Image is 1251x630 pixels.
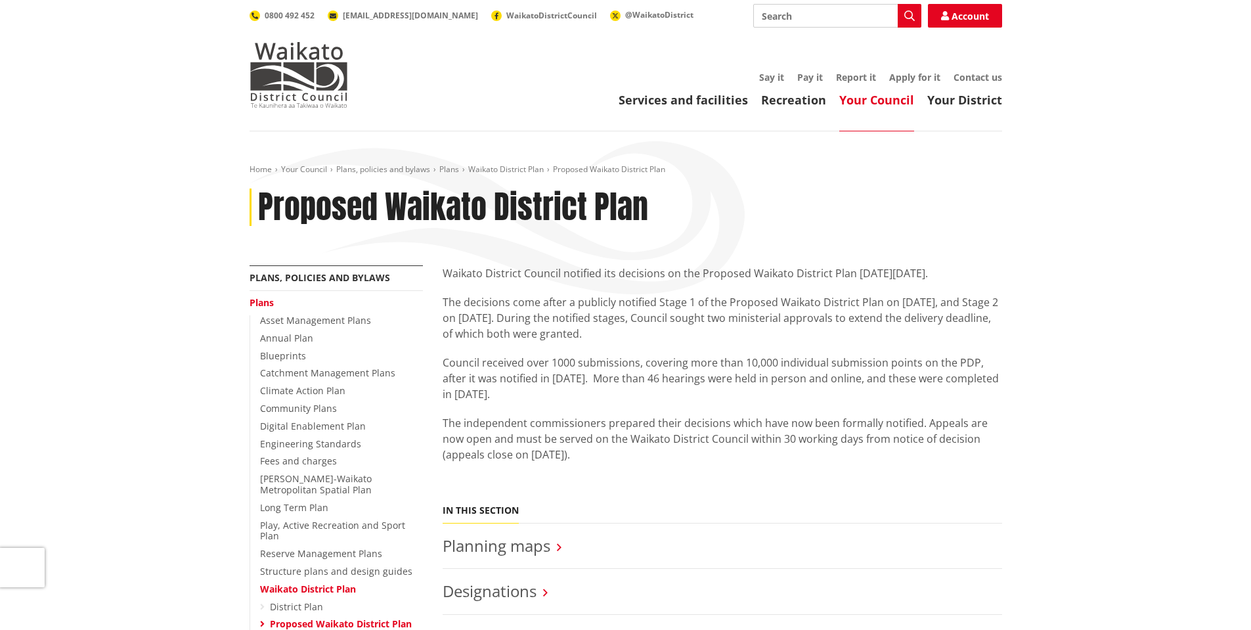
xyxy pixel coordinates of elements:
[759,71,784,83] a: Say it
[797,71,823,83] a: Pay it
[260,349,306,362] a: Blueprints
[260,501,328,514] a: Long Term Plan
[343,10,478,21] span: [EMAIL_ADDRESS][DOMAIN_NAME]
[250,164,272,175] a: Home
[753,4,921,28] input: Search input
[761,92,826,108] a: Recreation
[443,535,550,556] a: Planning maps
[336,164,430,175] a: Plans, policies and bylaws
[250,42,348,108] img: Waikato District Council - Te Kaunihera aa Takiwaa o Waikato
[443,415,1002,462] p: The independent commissioners prepared their decisions which have now been formally notified. App...
[443,294,1002,342] p: The decisions come after a publicly notified Stage 1 of the Proposed Waikato District Plan on [DA...
[443,265,1002,281] p: Waikato District Council notified its decisions on the Proposed Waikato District Plan [DATE][DATE].
[250,164,1002,175] nav: breadcrumb
[281,164,327,175] a: Your Council
[443,355,1002,402] p: Council received over 1000 submissions, covering more than 10,000 individual submission points on...
[260,332,313,344] a: Annual Plan
[836,71,876,83] a: Report it
[250,296,274,309] a: Plans
[443,580,537,602] a: Designations
[260,438,361,450] a: Engineering Standards
[260,547,382,560] a: Reserve Management Plans
[553,164,665,175] span: Proposed Waikato District Plan
[270,600,323,613] a: District Plan
[839,92,914,108] a: Your Council
[610,9,693,20] a: @WaikatoDistrict
[619,92,748,108] a: Services and facilities
[250,10,315,21] a: 0800 492 452
[260,367,395,379] a: Catchment Management Plans
[258,189,648,227] h1: Proposed Waikato District Plan
[260,519,405,543] a: Play, Active Recreation and Sport Plan
[491,10,597,21] a: WaikatoDistrictCouncil
[260,455,337,467] a: Fees and charges
[439,164,459,175] a: Plans
[954,71,1002,83] a: Contact us
[260,420,366,432] a: Digital Enablement Plan
[328,10,478,21] a: [EMAIL_ADDRESS][DOMAIN_NAME]
[625,9,693,20] span: @WaikatoDistrict
[260,384,345,397] a: Climate Action Plan
[927,92,1002,108] a: Your District
[260,565,412,577] a: Structure plans and design guides
[889,71,940,83] a: Apply for it
[260,583,356,595] a: Waikato District Plan
[468,164,544,175] a: Waikato District Plan
[260,314,371,326] a: Asset Management Plans
[260,402,337,415] a: Community Plans
[260,472,372,496] a: [PERSON_NAME]-Waikato Metropolitan Spatial Plan
[928,4,1002,28] a: Account
[250,271,390,284] a: Plans, policies and bylaws
[265,10,315,21] span: 0800 492 452
[270,618,412,630] a: Proposed Waikato District Plan
[506,10,597,21] span: WaikatoDistrictCouncil
[443,505,519,516] h5: In this section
